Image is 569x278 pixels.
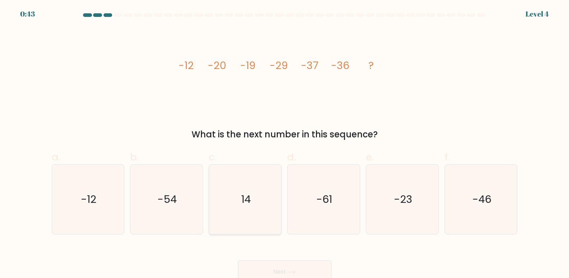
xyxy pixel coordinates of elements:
[287,150,296,164] span: d.
[472,192,491,207] text: -46
[240,58,256,73] tspan: -19
[526,9,549,19] div: Level 4
[269,58,288,73] tspan: -29
[331,58,349,73] tspan: -36
[368,58,374,73] tspan: ?
[130,150,139,164] span: b.
[179,58,194,73] tspan: -12
[20,9,35,19] div: 0:43
[241,192,251,207] text: 14
[445,150,450,164] span: f.
[208,58,226,73] tspan: -20
[56,128,513,141] div: What is the next number in this sequence?
[300,58,318,73] tspan: -37
[394,192,412,207] text: -23
[366,150,374,164] span: e.
[209,150,217,164] span: c.
[81,192,96,207] text: -12
[157,192,177,207] text: -54
[52,150,60,164] span: a.
[317,192,332,207] text: -61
